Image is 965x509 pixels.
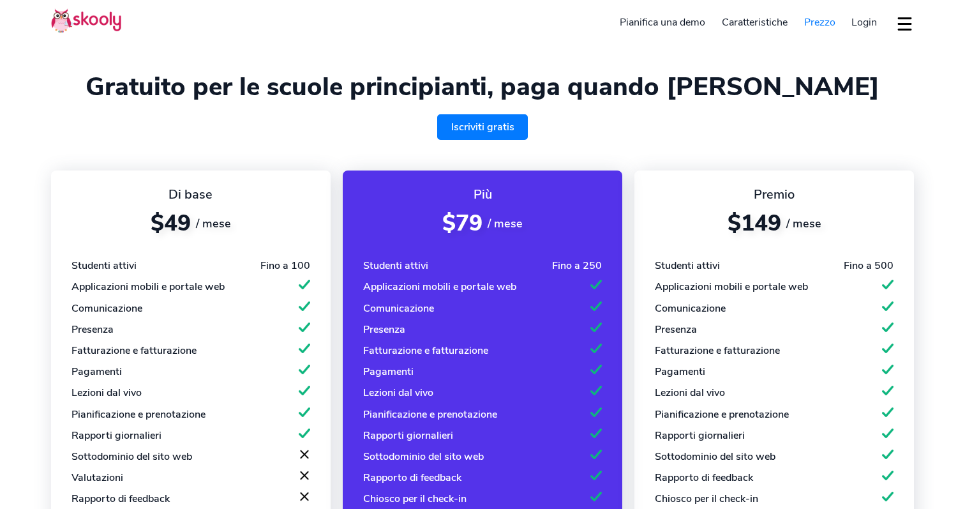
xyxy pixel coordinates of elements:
a: Iscriviti gratis [437,114,528,140]
div: Applicazioni mobili e portale web [655,280,808,294]
div: Applicazioni mobili e portale web [71,280,225,294]
span: / mese [488,216,523,231]
div: Premio [655,186,894,203]
div: Rapporti giornalieri [363,429,453,443]
div: Chiosco per il check-in [363,492,467,506]
div: Più [363,186,602,203]
div: Applicazioni mobili e portale web [363,280,516,294]
div: Fino a 250 [552,259,602,273]
div: Lezioni dal vivo [655,386,725,400]
div: Pianificazione e prenotazione [71,407,206,422]
div: Pagamenti [363,365,414,379]
img: Skooly [51,8,121,33]
div: Fino a 500 [844,259,894,273]
div: Rapporti giornalieri [71,429,161,443]
span: / mese [196,216,231,231]
a: Caratteristiche [714,12,796,33]
div: Studenti attivi [363,259,428,273]
div: Lezioni dal vivo [71,386,142,400]
button: dropdown menu [895,9,914,38]
div: Fatturazione e fatturazione [363,344,488,358]
div: Pianificazione e prenotazione [363,407,497,422]
div: Studenti attivi [655,259,720,273]
div: Fatturazione e fatturazione [71,344,197,358]
span: $149 [728,208,781,238]
div: Fino a 100 [260,259,310,273]
span: Prezzo [804,15,835,29]
a: Prezzo [796,12,844,33]
div: Pagamenti [71,365,122,379]
div: Fatturazione e fatturazione [655,344,780,358]
div: Di base [71,186,310,203]
div: Pianificazione e prenotazione [655,407,789,422]
h1: Gratuito per le scuole principianti, paga quando [PERSON_NAME] [51,72,914,102]
a: Login [843,12,885,33]
span: $49 [151,208,191,238]
div: Studenti attivi [71,259,137,273]
div: Presenza [655,323,697,337]
div: Sottodominio del sito web [71,450,192,464]
div: Pagamenti [655,365,705,379]
span: / mese [786,216,821,231]
div: Comunicazione [655,301,726,315]
a: Pianifica una demo [612,12,714,33]
span: $79 [442,208,482,238]
div: Valutazioni [71,471,123,485]
div: Rapporto di feedback [71,492,170,506]
div: Comunicazione [363,301,434,315]
div: Presenza [363,323,405,337]
div: Presenza [71,323,114,337]
div: Rapporto di feedback [363,471,461,485]
div: Lezioni dal vivo [363,386,433,400]
span: Login [851,15,877,29]
div: Sottodominio del sito web [363,450,484,464]
div: Comunicazione [71,301,142,315]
